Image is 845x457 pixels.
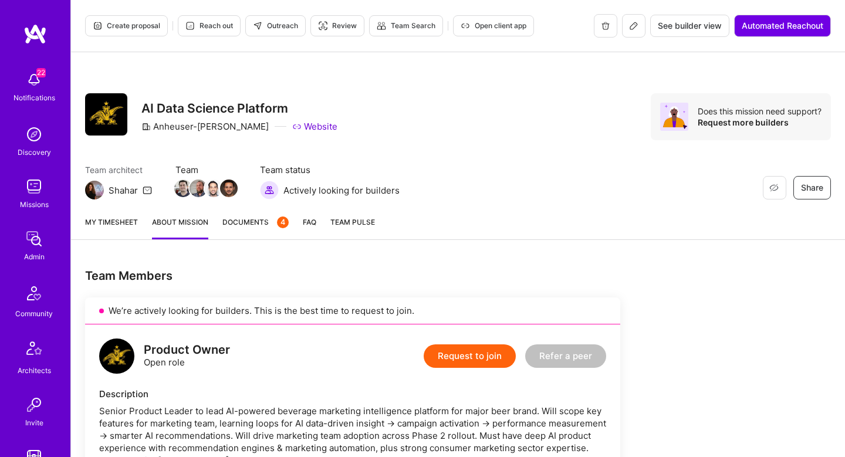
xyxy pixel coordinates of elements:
span: See builder view [658,20,722,32]
i: icon Proposal [93,21,102,31]
span: Automated Reachout [742,20,823,32]
span: Outreach [253,21,298,31]
span: Team architect [85,164,152,176]
div: Product Owner [144,344,230,356]
img: Company Logo [85,93,127,136]
a: Team Member Avatar [221,178,236,198]
button: Reach out [178,15,241,36]
button: See builder view [650,15,729,37]
img: Invite [22,393,46,417]
h3: AI Data Science Platform [141,101,337,116]
span: Team Search [377,21,435,31]
button: Create proposal [85,15,168,36]
img: Team Member Avatar [220,180,238,197]
div: Description [99,388,606,400]
div: Discovery [18,146,51,158]
img: bell [22,68,46,92]
div: Team Members [85,268,620,283]
div: Does this mission need support? [698,106,822,117]
img: teamwork [22,175,46,198]
button: Review [310,15,364,36]
img: Team Member Avatar [190,180,207,197]
i: icon Mail [143,185,152,195]
div: Anheuser-[PERSON_NAME] [141,120,269,133]
button: Automated Reachout [734,15,831,37]
span: Open client app [461,21,526,31]
img: discovery [22,123,46,146]
button: Team Search [369,15,443,36]
a: Team Member Avatar [175,178,191,198]
div: Admin [24,250,45,263]
button: Open client app [453,15,534,36]
img: Community [20,279,48,307]
span: Share [801,182,823,194]
a: FAQ [303,216,316,239]
button: Share [793,176,831,199]
a: Website [292,120,337,133]
a: Documents4 [222,216,289,239]
img: logo [23,23,47,45]
span: Team [175,164,236,176]
span: Create proposal [93,21,160,31]
img: Avatar [660,103,688,131]
div: 4 [277,216,289,228]
i: icon EyeClosed [769,183,779,192]
div: Architects [18,364,51,377]
img: admin teamwork [22,227,46,250]
div: We’re actively looking for builders. This is the best time to request to join. [85,297,620,324]
a: Team Member Avatar [206,178,221,198]
div: Open role [144,344,230,368]
div: Invite [25,417,43,429]
img: Architects [20,336,48,364]
button: Refer a peer [525,344,606,368]
button: Request to join [424,344,516,368]
i: icon CompanyGray [141,122,151,131]
img: Team Member Avatar [205,180,222,197]
span: 22 [36,68,46,77]
button: Outreach [245,15,306,36]
img: Team Architect [85,181,104,199]
i: icon Targeter [318,21,327,31]
div: Shahar [109,184,138,197]
a: My timesheet [85,216,138,239]
div: Notifications [13,92,55,104]
span: Team status [260,164,400,176]
a: Team Pulse [330,216,375,239]
img: Team Member Avatar [174,180,192,197]
a: Team Member Avatar [191,178,206,198]
a: About Mission [152,216,208,239]
div: Missions [20,198,49,211]
img: Actively looking for builders [260,181,279,199]
img: logo [99,338,134,374]
div: Request more builders [698,117,822,128]
span: Documents [222,216,289,228]
span: Actively looking for builders [283,184,400,197]
span: Review [318,21,357,31]
span: Team Pulse [330,218,375,226]
div: Community [15,307,53,320]
span: Reach out [185,21,233,31]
